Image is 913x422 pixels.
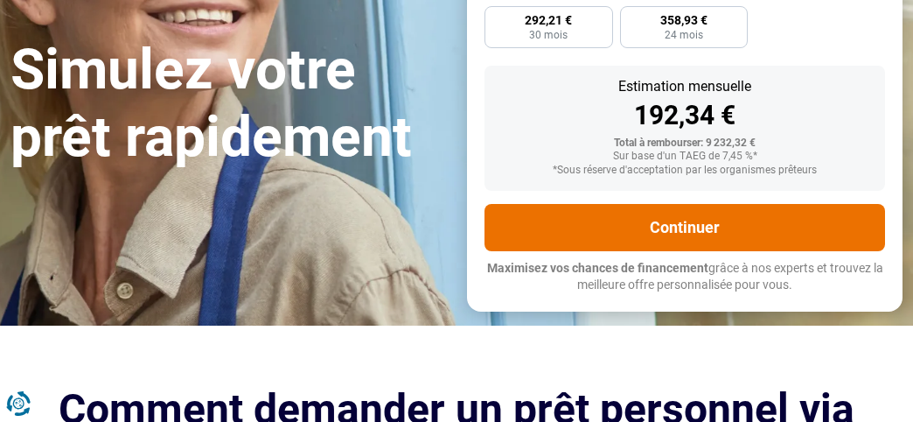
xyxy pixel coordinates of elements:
span: 30 mois [529,30,568,40]
div: *Sous réserve d'acceptation par les organismes prêteurs [498,165,871,177]
span: 292,21 € [525,14,572,26]
h1: Simulez votre prêt rapidement [10,37,446,172]
button: Continuer [484,204,885,251]
span: Maximisez vos chances de financement [487,261,708,275]
span: 358,93 € [660,14,707,26]
div: Sur base d'un TAEG de 7,45 %* [498,151,871,163]
span: 24 mois [665,30,703,40]
p: grâce à nos experts et trouvez la meilleure offre personnalisée pour vous. [484,260,885,294]
div: Total à rembourser: 9 232,32 € [498,137,871,150]
div: Estimation mensuelle [498,80,871,94]
div: 192,34 € [498,102,871,129]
